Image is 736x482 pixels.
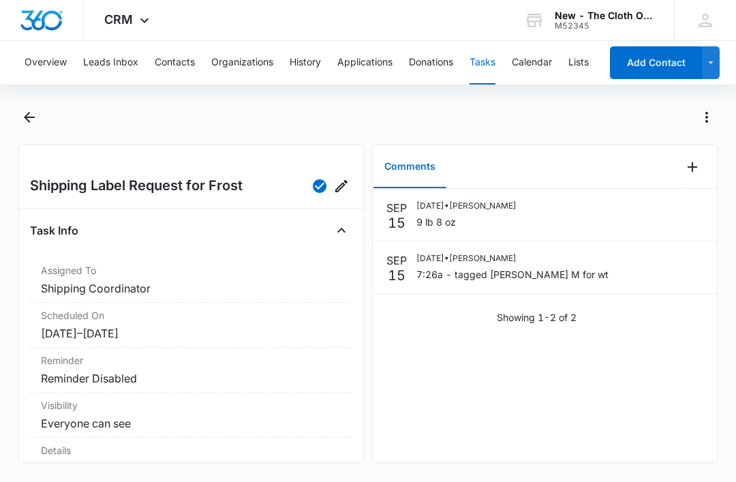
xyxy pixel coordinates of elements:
[41,398,341,412] dt: Visibility
[610,46,702,79] button: Add Contact
[373,146,446,188] button: Comments
[41,415,341,432] dd: Everyone can see
[41,325,341,342] dd: [DATE] – [DATE]
[470,41,495,85] button: Tasks
[25,41,67,85] button: Overview
[416,215,517,229] p: 9 lb 8 oz
[211,41,273,85] button: Organizations
[30,348,352,393] div: ReminderReminder Disabled
[41,280,341,297] dd: Shipping Coordinator
[331,220,352,241] button: Close
[30,222,78,239] h4: Task Info
[386,252,407,269] p: SEP
[416,200,517,212] p: [DATE] • [PERSON_NAME]
[18,106,40,128] button: Back
[41,263,341,277] dt: Assigned To
[568,41,589,85] button: Lists
[409,41,453,85] button: Donations
[30,393,352,438] div: VisibilityEveryone can see
[104,12,133,27] span: CRM
[512,41,552,85] button: Calendar
[681,156,703,178] button: Add Comment
[41,443,341,457] dt: Details
[30,303,352,348] div: Scheduled On[DATE]–[DATE]
[83,41,138,85] button: Leads Inbox
[41,353,341,367] dt: Reminder
[30,258,352,303] div: Assigned ToShipping Coordinator
[290,41,321,85] button: History
[41,370,341,387] dd: Reminder Disabled
[388,269,405,282] p: 15
[155,41,195,85] button: Contacts
[416,252,609,265] p: [DATE] • [PERSON_NAME]
[555,10,654,21] div: account name
[30,175,243,197] h2: Shipping Label Request for Frost
[331,175,352,197] button: Edit
[41,308,341,322] dt: Scheduled On
[337,41,393,85] button: Applications
[388,216,405,230] p: 15
[555,21,654,31] div: account id
[416,267,609,282] p: 7:26a - tagged [PERSON_NAME] M for wt
[386,200,407,216] p: SEP
[497,310,577,325] p: Showing 1-2 of 2
[696,106,718,128] button: Actions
